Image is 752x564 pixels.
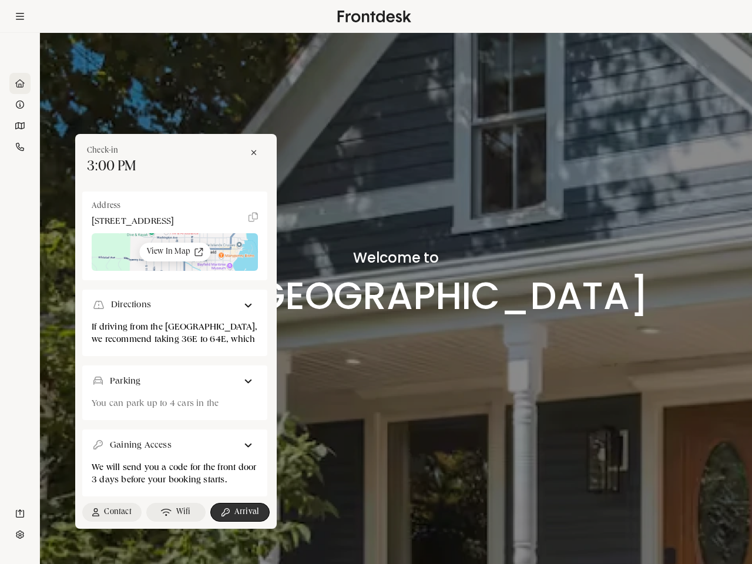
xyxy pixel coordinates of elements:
[87,159,245,177] h3: 3:00 PM
[92,399,219,421] span: You can park up to 4 cars in the driveway.
[143,250,649,266] h3: Welcome to
[9,115,30,136] li: Navigation item
[9,94,30,115] li: Navigation item
[92,201,250,211] p: Address
[92,375,258,389] button: Parking
[210,503,270,522] button: Arrival
[9,136,30,157] li: Navigation item
[92,233,258,271] img: map
[146,503,206,522] button: Wifi
[92,439,258,453] button: Gaining Access
[92,216,174,229] p: [STREET_ADDRESS]
[92,322,258,419] p: If driving from the [GEOGRAPHIC_DATA], we recommend taking 36E to 64E, which turns into 63N. Take...
[139,243,210,261] button: View In Map
[143,276,649,317] h1: Your [GEOGRAPHIC_DATA]
[110,440,237,452] div: Gaining Access
[110,376,237,388] div: Parking
[87,146,245,156] span: Check-in
[82,503,142,522] button: Contact
[9,73,30,94] li: Navigation item
[111,300,237,312] div: Directions
[9,503,30,524] li: Navigation item
[9,524,30,545] li: Navigation item
[92,462,258,487] p: We will send you a code for the front door 3 days before your booking starts.
[92,299,258,313] button: Directions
